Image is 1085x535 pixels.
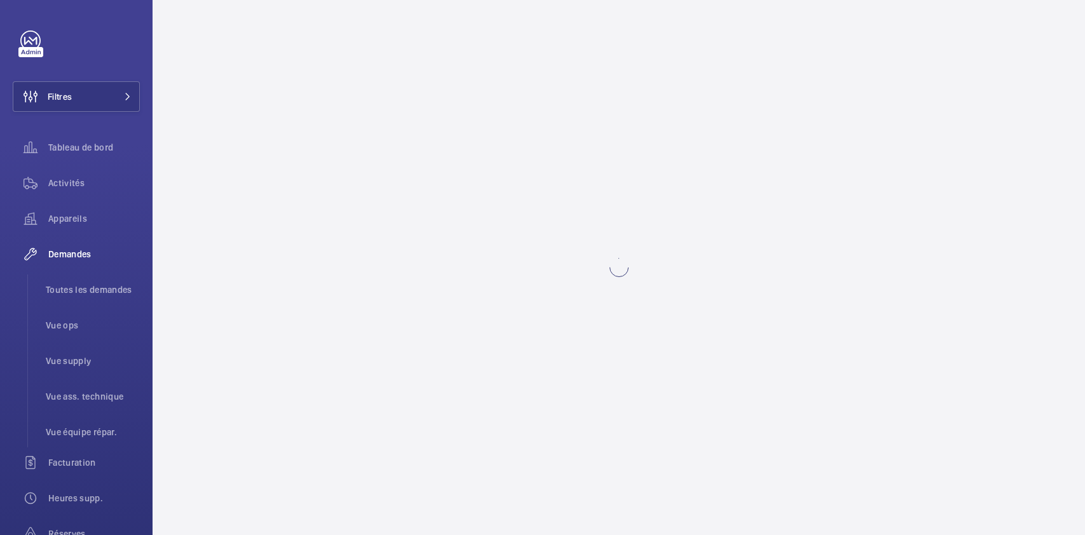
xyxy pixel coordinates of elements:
span: Filtres [48,90,72,103]
span: Vue ops [46,319,140,332]
span: Activités [48,177,140,189]
button: Filtres [13,81,140,112]
span: Appareils [48,212,140,225]
span: Facturation [48,456,140,469]
span: Tableau de bord [48,141,140,154]
span: Vue supply [46,355,140,367]
span: Heures supp. [48,492,140,505]
span: Vue équipe répar. [46,426,140,438]
span: Toutes les demandes [46,283,140,296]
span: Vue ass. technique [46,390,140,403]
span: Demandes [48,248,140,261]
